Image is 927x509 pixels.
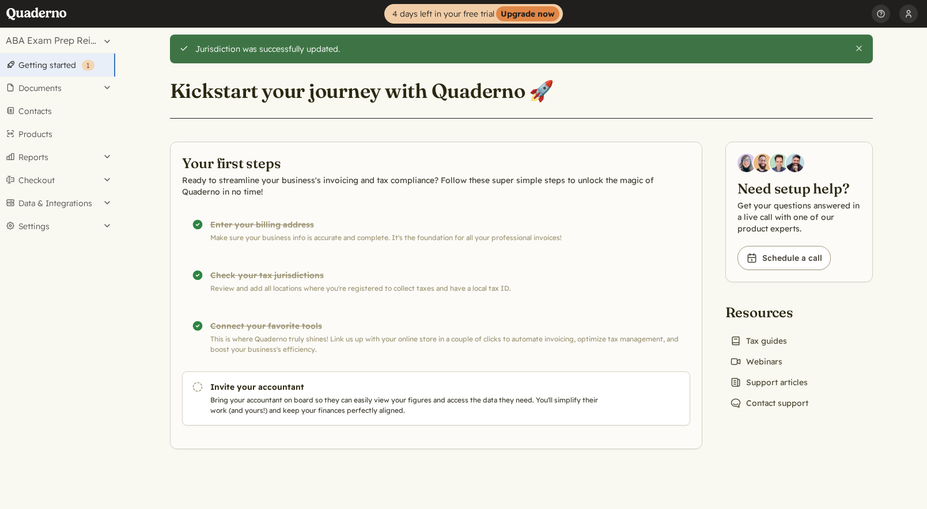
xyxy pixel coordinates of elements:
[86,61,90,70] span: 1
[754,154,772,172] img: Jairo Fumero, Account Executive at Quaderno
[496,6,559,21] strong: Upgrade now
[210,395,603,416] p: Bring your accountant on board so they can easily view your figures and access the data they need...
[737,179,861,197] h2: Need setup help?
[786,154,804,172] img: Javier Rubio, DevRel at Quaderno
[182,154,690,172] h2: Your first steps
[725,395,813,411] a: Contact support
[725,374,812,390] a: Support articles
[770,154,788,172] img: Ivo Oltmans, Business Developer at Quaderno
[195,44,846,54] div: Jurisdiction was successfully updated.
[725,333,792,349] a: Tax guides
[210,381,603,393] h3: Invite your accountant
[170,78,554,104] h1: Kickstart your journey with Quaderno 🚀
[737,200,861,234] p: Get your questions answered in a live call with one of our product experts.
[182,174,690,197] p: Ready to streamline your business's invoicing and tax compliance? Follow these super simple steps...
[737,154,756,172] img: Diana Carrasco, Account Executive at Quaderno
[854,44,864,53] button: Close this alert
[182,371,690,426] a: Invite your accountant Bring your accountant on board so they can easily view your figures and ac...
[725,303,813,321] h2: Resources
[737,246,831,270] a: Schedule a call
[725,354,787,370] a: Webinars
[384,4,563,24] a: 4 days left in your free trialUpgrade now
